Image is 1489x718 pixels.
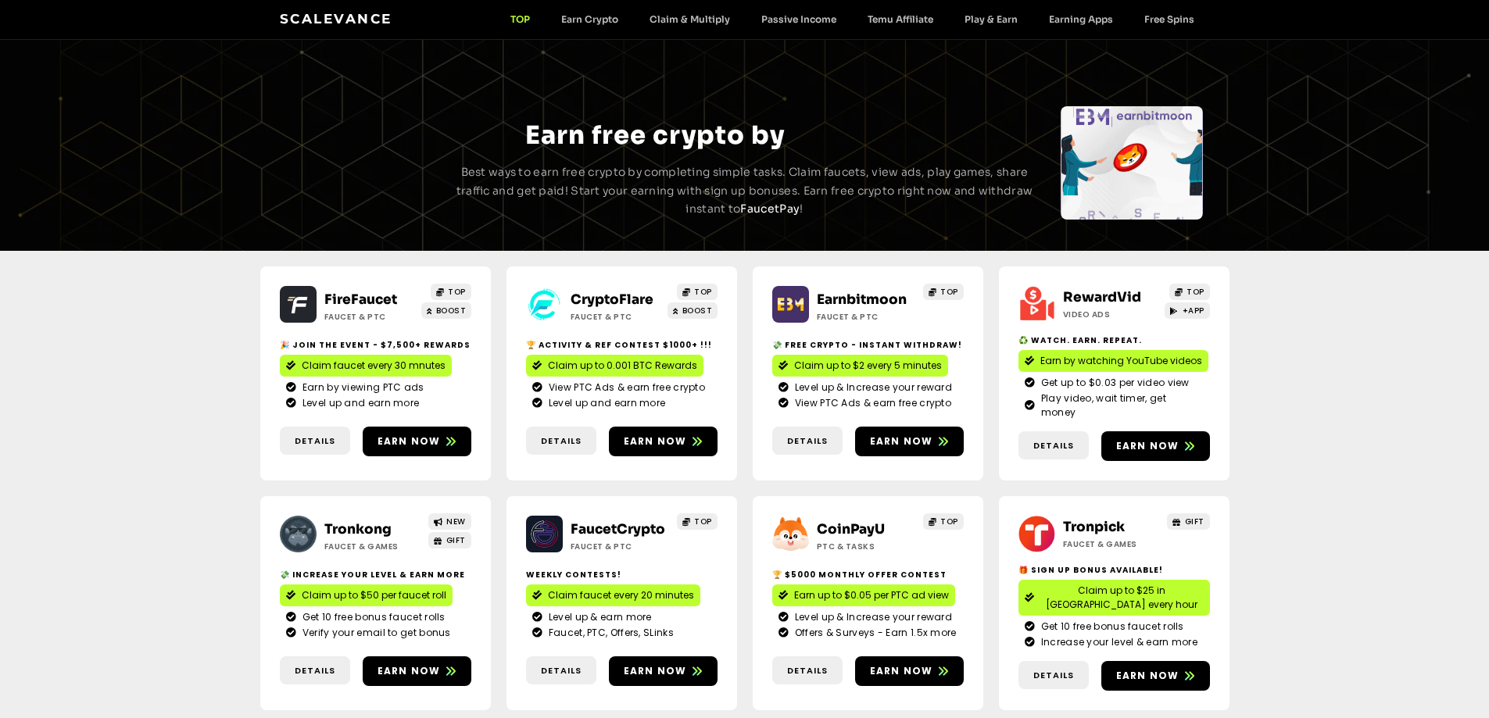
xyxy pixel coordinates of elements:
span: Get up to $0.03 per video view [1037,376,1190,390]
span: Earn now [624,434,687,448]
span: Claim faucet every 30 mnutes [302,359,446,373]
a: Earn now [609,656,718,686]
span: Details [541,664,582,677]
a: Claim up to $25 in [GEOGRAPHIC_DATA] every hour [1018,580,1210,616]
a: RewardVid [1063,289,1141,305]
a: Earn up to $0.05 per PTC ad view [772,584,955,606]
span: Earn up to $0.05 per PTC ad view [794,588,949,602]
a: Claim faucet every 20 minutes [526,584,700,606]
span: Get 10 free bonus faucet rolls [299,610,446,624]
span: Details [787,434,828,448]
span: Earn now [870,664,933,678]
h2: ptc & Tasks [817,541,915,552]
h2: Weekly contests! [526,569,718,580]
a: Tronpick [1063,519,1125,535]
a: CryptoFlare [571,291,653,308]
span: Level up & earn more [545,610,652,624]
span: Earn by viewing PTC ads [299,380,424,395]
span: View PTC Ads & earn free crypto [545,380,705,395]
span: Offers & Surveys - Earn 1.5x more [791,626,957,640]
span: Claim up to 0.001 BTC Rewards [548,359,697,373]
h2: 🎉 Join the event - $7,500+ Rewards [280,339,471,351]
a: Claim up to 0.001 BTC Rewards [526,355,703,377]
span: Claim faucet every 20 minutes [548,588,694,602]
a: BOOST [668,302,718,319]
a: TOP [495,13,546,25]
a: TOP [923,513,964,530]
a: Passive Income [746,13,852,25]
span: Level up and earn more [545,396,666,410]
a: FireFaucet [324,291,397,308]
h2: Faucet & PTC [571,311,668,323]
a: Details [1018,431,1089,460]
a: Earn now [363,656,471,686]
span: Details [787,664,828,677]
span: Earn now [870,434,933,448]
span: Level up & Increase your reward [791,610,952,624]
a: Earn by watching YouTube videos [1018,350,1208,372]
span: GIFT [446,534,466,546]
a: Temu Affiliate [852,13,949,25]
a: Earn now [363,427,471,456]
p: Best ways to earn free crypto by completing simple tasks. Claim faucets, view ads, play games, sh... [454,163,1036,219]
span: TOP [448,286,466,298]
a: Free Spins [1129,13,1210,25]
span: Details [295,434,335,448]
a: TOP [1169,284,1210,300]
span: Level up & Increase your reward [791,380,952,395]
span: Earn by watching YouTube videos [1040,354,1202,368]
a: Claim up to $50 per faucet roll [280,584,453,606]
h2: Faucet & PTC [324,311,422,323]
a: TOP [677,513,718,530]
h2: 🏆 Activity & ref contest $1000+ !!! [526,339,718,351]
a: Play & Earn [949,13,1033,25]
div: Slides [1061,106,1203,220]
a: Earning Apps [1033,13,1129,25]
a: Details [526,427,596,455]
a: GIFT [1167,513,1210,530]
h2: Faucet & Games [1063,538,1161,550]
a: Scalevance [280,11,392,27]
span: Details [541,434,582,448]
a: TOP [923,284,964,300]
span: Earn now [378,434,441,448]
span: Level up and earn more [299,396,420,410]
a: Tronkong [324,521,392,538]
a: FaucetCrypto [571,521,665,538]
span: Play video, wait timer, get money [1037,391,1204,420]
a: Earn Crypto [546,13,634,25]
a: FaucetPay [740,202,800,216]
a: +APP [1165,302,1210,319]
h2: Video ads [1063,309,1161,320]
span: Details [1033,439,1074,452]
span: Verify your email to get bonus [299,626,451,640]
span: Earn free crypto by [525,120,785,151]
a: NEW [428,513,471,530]
span: TOP [694,286,712,298]
a: Claim faucet every 30 mnutes [280,355,452,377]
a: Earnbitmoon [817,291,907,308]
span: NEW [446,516,466,527]
span: BOOST [682,305,713,316]
span: Get 10 free bonus faucet rolls [1037,620,1184,634]
a: Earn now [1101,431,1210,461]
span: Details [1033,669,1074,682]
h2: 💸 Free crypto - Instant withdraw! [772,339,964,351]
h2: 🏆 $5000 Monthly Offer contest [772,569,964,580]
span: Claim up to $50 per faucet roll [302,588,446,602]
a: BOOST [421,302,471,319]
span: Earn now [378,664,441,678]
a: Earn now [609,427,718,456]
span: Earn now [1116,669,1179,683]
span: Earn now [1116,439,1179,453]
h2: ♻️ Watch. Earn. Repeat. [1018,334,1210,346]
span: TOP [694,516,712,527]
span: TOP [940,286,958,298]
a: Details [280,427,350,455]
span: Faucet, PTC, Offers, SLinks [545,626,674,640]
a: Details [772,656,843,685]
span: Claim up to $2 every 5 minutes [794,359,942,373]
div: Slides [285,106,428,220]
span: Earn now [624,664,687,678]
h2: Faucet & PTC [571,541,668,552]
